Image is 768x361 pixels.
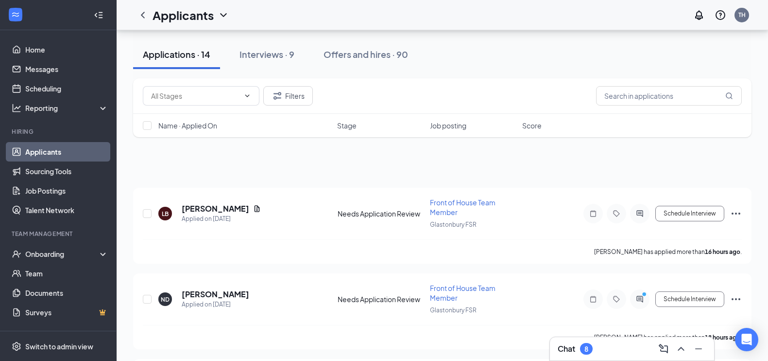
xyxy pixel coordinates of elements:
svg: MagnifyingGlass [725,92,733,100]
button: Filter Filters [263,86,313,106]
span: Front of House Team Member [430,284,495,302]
svg: Ellipses [730,208,742,219]
svg: PrimaryDot [640,291,651,299]
span: Job posting [430,121,466,130]
button: Schedule Interview [655,206,724,221]
div: 8 [584,345,588,353]
div: TH [738,11,746,19]
svg: Filter [272,90,283,102]
svg: QuestionInfo [715,9,726,21]
a: Messages [25,59,108,79]
h3: Chat [558,343,575,354]
a: Documents [25,283,108,303]
svg: ChevronDown [243,92,251,100]
svg: Settings [12,342,21,351]
input: Search in applications [596,86,742,106]
span: Glastonbury FSR [430,221,477,228]
div: Hiring [12,127,106,136]
a: Applicants [25,142,108,162]
div: Applications · 14 [143,48,210,60]
b: 16 hours ago [705,248,740,255]
span: Glastonbury FSR [430,307,477,314]
svg: ActiveChat [634,210,646,217]
svg: Note [587,210,599,217]
svg: Ellipses [730,293,742,305]
p: [PERSON_NAME] has applied more than . [594,333,742,342]
div: Team Management [12,230,106,238]
div: Needs Application Review [338,209,424,218]
div: Needs Application Review [338,294,424,304]
svg: Minimize [693,343,704,355]
p: [PERSON_NAME] has applied more than . [594,248,742,256]
a: Team [25,264,108,283]
svg: Note [587,295,599,303]
svg: UserCheck [12,249,21,259]
a: Job Postings [25,181,108,200]
div: Reporting [25,103,109,113]
a: SurveysCrown [25,303,108,322]
input: All Stages [151,90,239,101]
h5: [PERSON_NAME] [182,203,249,214]
div: Onboarding [25,249,100,259]
div: Applied on [DATE] [182,214,261,224]
div: Applied on [DATE] [182,300,249,309]
svg: ComposeMessage [658,343,669,355]
div: LB [162,210,169,218]
svg: ChevronDown [218,9,229,21]
a: Talent Network [25,200,108,220]
button: Schedule Interview [655,291,724,307]
span: Stage [337,121,357,130]
svg: Collapse [94,10,103,20]
div: ND [161,295,170,304]
div: Switch to admin view [25,342,93,351]
svg: ChevronLeft [137,9,149,21]
svg: Tag [611,295,622,303]
a: Home [25,40,108,59]
span: Front of House Team Member [430,198,495,217]
button: ComposeMessage [656,341,671,357]
div: Open Intercom Messenger [735,328,758,351]
h5: [PERSON_NAME] [182,289,249,300]
b: 18 hours ago [705,334,740,341]
h1: Applicants [153,7,214,23]
span: Name · Applied On [158,121,217,130]
a: Sourcing Tools [25,162,108,181]
span: Score [522,121,542,130]
svg: WorkstreamLogo [11,10,20,19]
div: Offers and hires · 90 [324,48,408,60]
svg: Notifications [693,9,705,21]
a: Scheduling [25,79,108,98]
svg: ActiveChat [634,295,646,303]
button: Minimize [691,341,706,357]
div: Interviews · 9 [239,48,294,60]
button: ChevronUp [673,341,689,357]
svg: Document [253,205,261,213]
svg: Analysis [12,103,21,113]
svg: ChevronUp [675,343,687,355]
svg: Tag [611,210,622,217]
